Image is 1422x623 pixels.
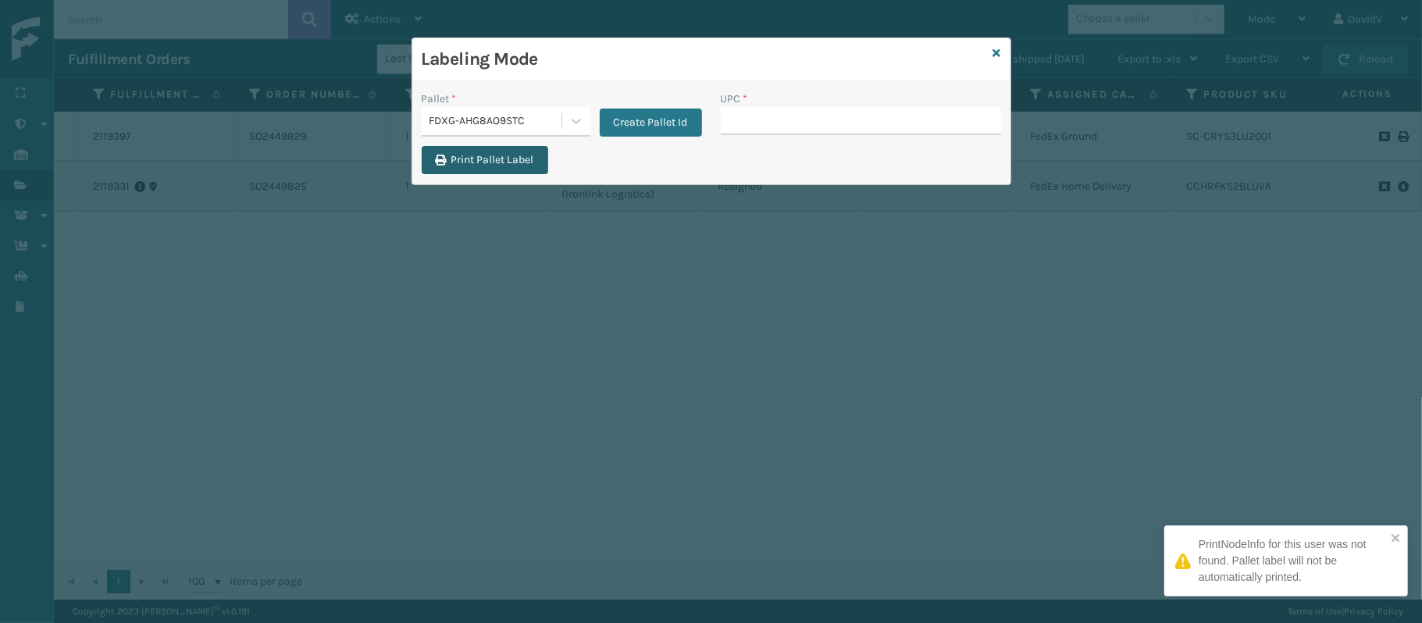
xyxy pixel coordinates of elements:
[1391,532,1402,546] button: close
[422,91,457,107] label: Pallet
[1199,536,1386,586] div: PrintNodeInfo for this user was not found. Pallet label will not be automatically printed.
[422,48,987,71] h3: Labeling Mode
[429,113,563,130] div: FDXG-AHG8AO9STC
[422,146,548,174] button: Print Pallet Label
[721,91,748,107] label: UPC
[600,109,702,137] button: Create Pallet Id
